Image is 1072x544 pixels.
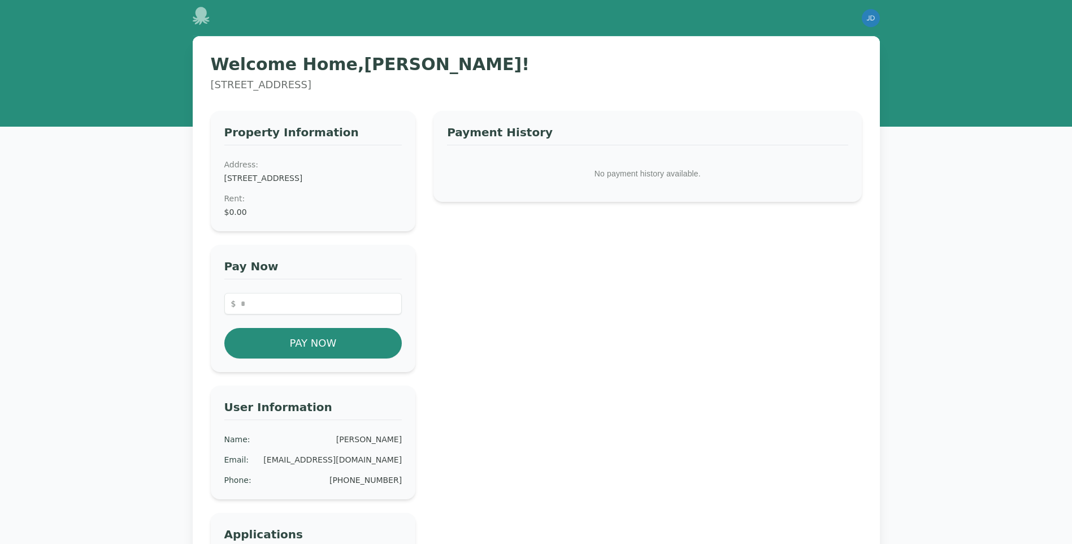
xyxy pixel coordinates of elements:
[224,124,402,145] h3: Property Information
[224,454,249,465] div: Email :
[263,454,402,465] div: [EMAIL_ADDRESS][DOMAIN_NAME]
[224,328,402,359] button: Pay Now
[211,54,862,75] h1: Welcome Home, [PERSON_NAME] !
[224,258,402,279] h3: Pay Now
[224,434,250,445] div: Name :
[211,77,862,93] p: [STREET_ADDRESS]
[224,159,402,170] dt: Address:
[224,399,402,420] h3: User Information
[224,474,251,486] div: Phone :
[329,474,402,486] div: [PHONE_NUMBER]
[224,172,402,184] dd: [STREET_ADDRESS]
[224,193,402,204] dt: Rent :
[224,206,402,218] dd: $0.00
[336,434,402,445] div: [PERSON_NAME]
[447,124,848,145] h3: Payment History
[447,159,848,188] p: No payment history available.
